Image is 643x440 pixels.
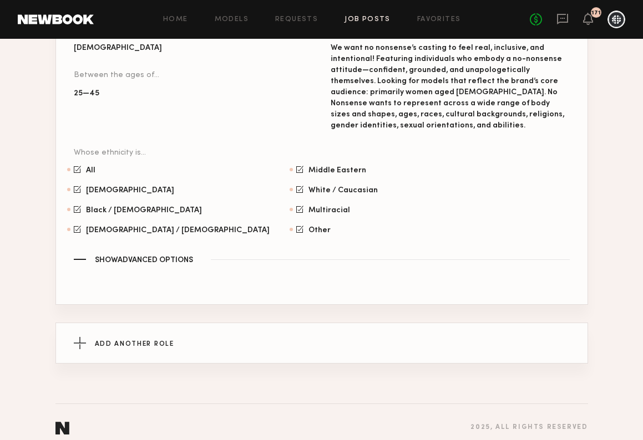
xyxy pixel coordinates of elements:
[74,43,193,54] div: [DEMOGRAPHIC_DATA]
[74,88,313,99] div: 25 — 45
[74,149,570,157] div: Whose ethnicity is…
[95,257,193,264] span: Show Advanced Options
[56,323,588,363] button: Add Another Role
[308,207,350,213] span: Multiracial
[308,227,331,233] span: Other
[308,187,378,193] span: White / Caucasian
[470,424,588,431] div: 2025 , all rights reserved
[95,341,174,347] span: Add Another Role
[86,207,202,213] span: Black / [DEMOGRAPHIC_DATA]
[74,71,313,79] div: Between the ages of…
[163,16,188,23] a: Home
[215,16,249,23] a: Models
[86,227,270,233] span: [DEMOGRAPHIC_DATA] / [DEMOGRAPHIC_DATA]
[308,167,366,173] span: Middle Eastern
[331,43,570,131] div: We want no nonsense’s casting to feel real, inclusive, and intentional! Featuring individuals who...
[86,187,174,193] span: [DEMOGRAPHIC_DATA]
[345,16,391,23] a: Job Posts
[86,167,95,173] span: All
[74,254,570,264] button: ShowAdvanced Options
[275,16,318,23] a: Requests
[591,10,601,16] div: 171
[417,16,461,23] a: Favorites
